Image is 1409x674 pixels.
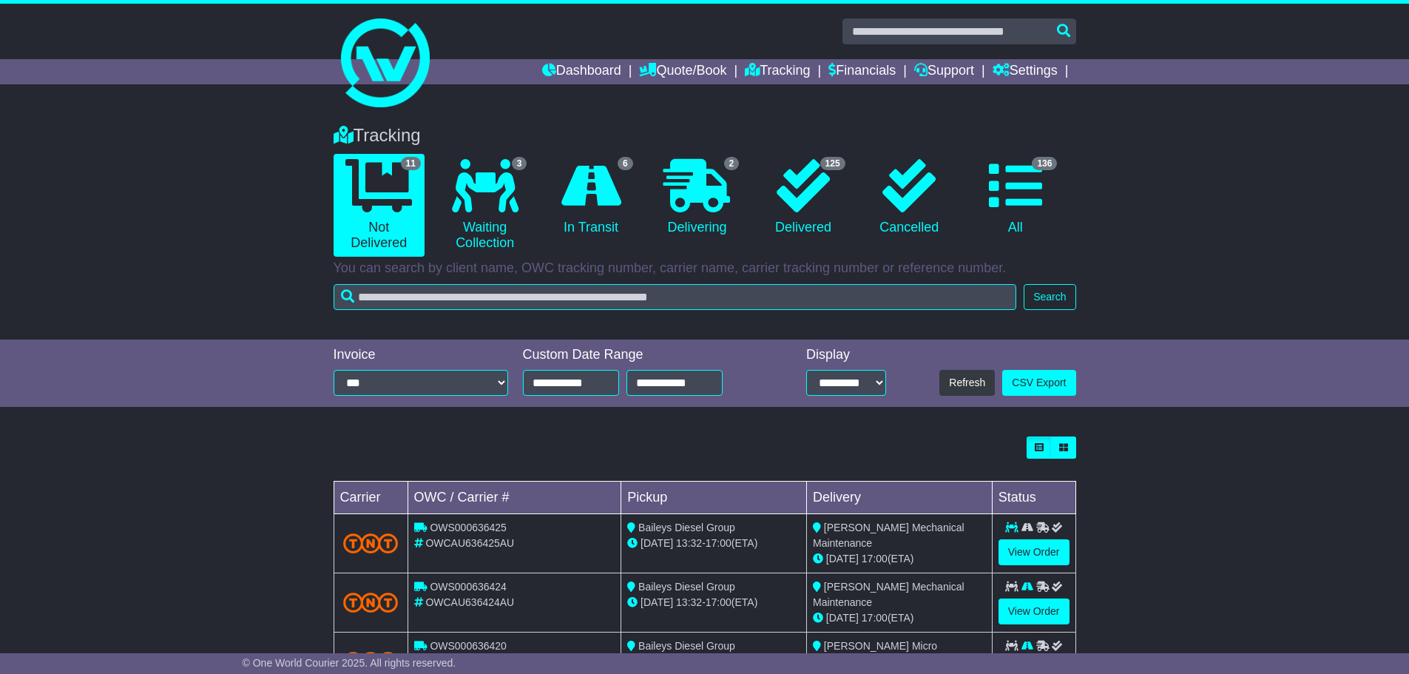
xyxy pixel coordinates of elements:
span: Baileys Diesel Group [638,522,735,533]
button: Search [1024,284,1075,310]
a: View Order [999,539,1070,565]
td: Delivery [806,482,992,514]
img: TNT_Domestic.png [343,533,399,553]
span: OWS000636420 [430,640,507,652]
span: 13:32 [676,537,702,549]
span: 17:00 [706,596,731,608]
span: 11 [401,157,421,170]
span: OWS000636425 [430,522,507,533]
span: 17:00 [862,553,888,565]
span: 6 [618,157,633,170]
span: [PERSON_NAME] Micro Mechanics [813,640,937,667]
div: Display [806,347,886,363]
span: 136 [1032,157,1057,170]
td: Status [992,482,1075,514]
td: OWC / Carrier # [408,482,621,514]
a: 125 Delivered [757,154,848,241]
span: Baileys Diesel Group [638,581,735,593]
a: Financials [828,59,896,84]
span: 13:32 [676,596,702,608]
a: View Order [999,599,1070,624]
a: Settings [993,59,1058,84]
span: 3 [512,157,527,170]
span: OWS000636424 [430,581,507,593]
a: 3 Waiting Collection [439,154,530,257]
img: TNT_Domestic.png [343,593,399,613]
a: Cancelled [864,154,955,241]
span: 125 [820,157,845,170]
span: [DATE] [641,537,673,549]
span: [DATE] [641,596,673,608]
span: © One World Courier 2025. All rights reserved. [243,657,456,669]
div: (ETA) [813,551,986,567]
div: Custom Date Range [523,347,760,363]
div: (ETA) [813,610,986,626]
a: CSV Export [1002,370,1075,396]
a: 2 Delivering [652,154,743,241]
button: Refresh [939,370,995,396]
span: OWCAU636424AU [425,596,514,608]
span: [PERSON_NAME] Mechanical Maintenance [813,522,964,549]
span: [DATE] [826,612,859,624]
p: You can search by client name, OWC tracking number, carrier name, carrier tracking number or refe... [334,260,1076,277]
span: [PERSON_NAME] Mechanical Maintenance [813,581,964,608]
a: Quote/Book [639,59,726,84]
div: Tracking [326,125,1084,146]
td: Pickup [621,482,807,514]
a: Tracking [745,59,810,84]
a: 136 All [970,154,1061,241]
div: Invoice [334,347,508,363]
td: Carrier [334,482,408,514]
img: TNT_Domestic.png [343,652,399,672]
span: Baileys Diesel Group [638,640,735,652]
div: - (ETA) [627,536,800,551]
span: 2 [724,157,740,170]
a: Dashboard [542,59,621,84]
span: [DATE] [826,553,859,565]
span: 17:00 [706,537,731,549]
span: 17:00 [862,612,888,624]
div: - (ETA) [627,595,800,610]
a: Support [914,59,974,84]
a: 6 In Transit [545,154,636,241]
span: OWCAU636425AU [425,537,514,549]
a: 11 Not Delivered [334,154,425,257]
